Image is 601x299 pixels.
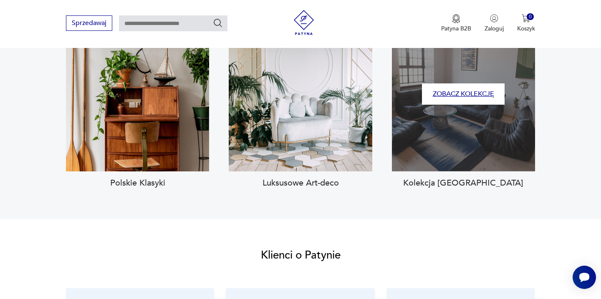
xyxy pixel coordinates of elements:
p: Patyna B2B [441,25,471,33]
button: Sprzedawaj [66,15,112,31]
button: 0Koszyk [517,14,535,33]
button: Patyna B2B [441,14,471,33]
img: Ikona koszyka [522,14,530,23]
h2: Klienci o Patynie [261,248,341,262]
h3: Luksusowe Art-deco [229,178,372,188]
p: Koszyk [517,25,535,33]
button: Szukaj [213,18,223,28]
div: 0 [527,13,534,20]
button: Zobacz kolekcję [422,83,505,105]
h3: Polskie Klasyki [66,178,209,188]
p: Zaloguj [485,25,504,33]
img: Ikonka użytkownika [490,14,498,23]
a: Ikona medaluPatyna B2B [441,14,471,33]
img: Patyna - sklep z meblami i dekoracjami vintage [291,10,316,35]
iframe: Smartsupp widget button [573,266,596,289]
h3: Kolekcja [GEOGRAPHIC_DATA] [392,178,535,188]
button: Zaloguj [485,14,504,33]
img: Ikona medalu [452,14,460,23]
a: Sprzedawaj [66,21,112,27]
